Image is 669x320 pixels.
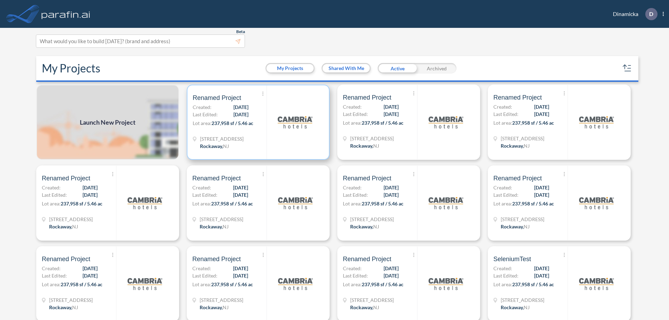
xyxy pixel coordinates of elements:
[49,223,78,230] div: Rockaway, NJ
[362,281,403,287] span: 237,958 sf / 5.46 ac
[512,201,554,206] span: 237,958 sf / 5.46 ac
[193,120,212,126] span: Lot area:
[373,143,379,149] span: NJ
[350,216,394,223] span: 321 Mt Hope Ave
[42,191,67,198] span: Last Edited:
[233,103,248,111] span: [DATE]
[501,216,544,223] span: 321 Mt Hope Ave
[493,93,542,102] span: Renamed Project
[233,111,248,118] span: [DATE]
[278,186,313,220] img: logo
[649,11,653,17] p: D
[192,272,217,279] span: Last Edited:
[429,186,463,220] img: logo
[384,191,399,198] span: [DATE]
[200,142,229,150] div: Rockaway, NJ
[278,266,313,301] img: logo
[417,63,456,73] div: Archived
[223,304,229,310] span: NJ
[350,296,394,304] span: 321 Mt Hope Ave
[579,105,614,140] img: logo
[362,201,403,206] span: 237,958 sf / 5.46 ac
[524,224,530,229] span: NJ
[212,120,253,126] span: 237,958 sf / 5.46 ac
[343,265,362,272] span: Created:
[384,272,399,279] span: [DATE]
[49,304,72,310] span: Rockaway ,
[622,63,633,74] button: sort
[534,191,549,198] span: [DATE]
[192,281,211,287] span: Lot area:
[534,265,549,272] span: [DATE]
[579,266,614,301] img: logo
[278,105,313,140] img: logo
[83,184,98,191] span: [DATE]
[362,120,403,126] span: 237,958 sf / 5.46 ac
[323,64,370,72] button: Shared With Me
[343,184,362,191] span: Created:
[233,191,248,198] span: [DATE]
[501,296,544,304] span: 321 Mt Hope Ave
[193,111,218,118] span: Last Edited:
[233,184,248,191] span: [DATE]
[350,224,373,229] span: Rockaway ,
[200,304,229,311] div: Rockaway, NJ
[36,85,179,160] img: add
[501,304,524,310] span: Rockaway ,
[501,224,524,229] span: Rockaway ,
[42,62,100,75] h2: My Projects
[493,103,512,110] span: Created:
[49,224,72,229] span: Rockaway ,
[267,64,314,72] button: My Projects
[524,304,530,310] span: NJ
[534,272,549,279] span: [DATE]
[429,266,463,301] img: logo
[343,255,391,263] span: Renamed Project
[40,7,92,21] img: logo
[343,93,391,102] span: Renamed Project
[493,120,512,126] span: Lot area:
[200,216,243,223] span: 321 Mt Hope Ave
[384,265,399,272] span: [DATE]
[524,143,530,149] span: NJ
[128,266,162,301] img: logo
[193,103,212,111] span: Created:
[211,281,253,287] span: 237,958 sf / 5.46 ac
[350,304,379,311] div: Rockaway, NJ
[192,255,241,263] span: Renamed Project
[192,174,241,182] span: Renamed Project
[343,120,362,126] span: Lot area:
[493,110,518,118] span: Last Edited:
[350,142,379,149] div: Rockaway, NJ
[343,272,368,279] span: Last Edited:
[233,272,248,279] span: [DATE]
[350,223,379,230] div: Rockaway, NJ
[42,281,61,287] span: Lot area:
[42,265,61,272] span: Created:
[534,184,549,191] span: [DATE]
[49,304,78,311] div: Rockaway, NJ
[200,143,223,149] span: Rockaway ,
[501,143,524,149] span: Rockaway ,
[192,265,211,272] span: Created:
[128,186,162,220] img: logo
[350,304,373,310] span: Rockaway ,
[72,304,78,310] span: NJ
[42,184,61,191] span: Created:
[350,135,394,142] span: 321 Mt Hope Ave
[378,63,417,73] div: Active
[42,255,90,263] span: Renamed Project
[493,191,518,198] span: Last Edited:
[42,201,61,206] span: Lot area:
[200,223,229,230] div: Rockaway, NJ
[236,29,245,34] span: Beta
[501,142,530,149] div: Rockaway, NJ
[373,304,379,310] span: NJ
[192,184,211,191] span: Created:
[534,103,549,110] span: [DATE]
[223,224,229,229] span: NJ
[193,94,241,102] span: Renamed Project
[493,265,512,272] span: Created:
[384,103,399,110] span: [DATE]
[83,191,98,198] span: [DATE]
